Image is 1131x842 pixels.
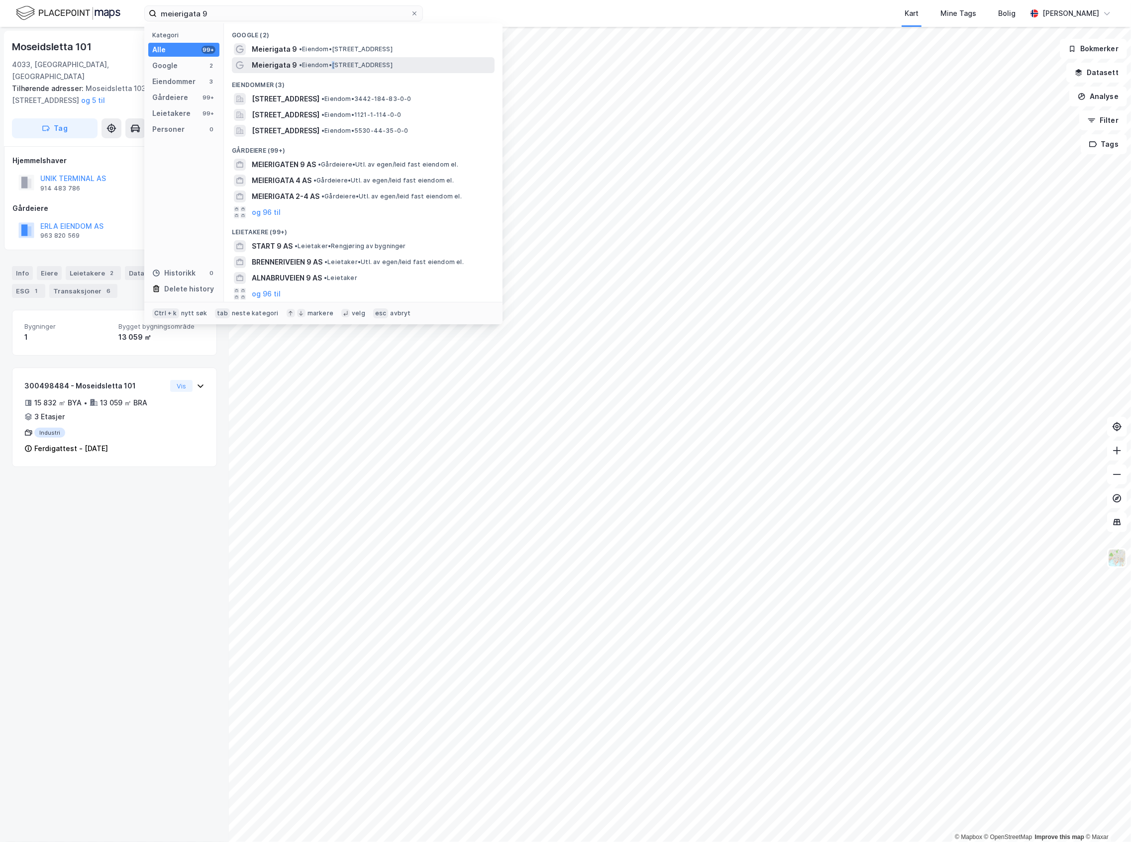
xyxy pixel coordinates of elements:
[313,177,454,185] span: Gårdeiere • Utl. av egen/leid fast eiendom el.
[12,202,216,214] div: Gårdeiere
[321,111,324,118] span: •
[34,397,82,409] div: 15 832 ㎡ BYA
[308,309,333,317] div: markere
[324,258,327,266] span: •
[152,60,178,72] div: Google
[352,309,365,317] div: velg
[12,284,45,298] div: ESG
[252,93,319,105] span: [STREET_ADDRESS]
[12,83,209,106] div: Moseidsletta 103, [STREET_ADDRESS]
[215,308,230,318] div: tab
[24,331,110,343] div: 1
[321,95,411,103] span: Eiendom • 3442-184-83-0-0
[103,286,113,296] div: 6
[252,240,293,252] span: START 9 AS
[299,45,302,53] span: •
[12,39,94,55] div: Moseidsletta 101
[252,190,319,202] span: MEIERIGATA 2-4 AS
[202,94,215,101] div: 99+
[164,283,214,295] div: Delete history
[152,107,191,119] div: Leietakere
[66,266,121,280] div: Leietakere
[1060,39,1127,59] button: Bokmerker
[940,7,976,19] div: Mine Tags
[373,308,389,318] div: esc
[324,274,357,282] span: Leietaker
[252,43,297,55] span: Meierigata 9
[12,266,33,280] div: Info
[1042,7,1099,19] div: [PERSON_NAME]
[299,61,393,69] span: Eiendom • [STREET_ADDRESS]
[24,322,110,331] span: Bygninger
[152,123,185,135] div: Personer
[252,175,311,187] span: MEIERIGATA 4 AS
[12,84,86,93] span: Tilhørende adresser:
[152,44,166,56] div: Alle
[1081,134,1127,154] button: Tags
[152,267,196,279] div: Historikk
[321,127,409,135] span: Eiendom • 5530-44-35-0-0
[152,92,188,103] div: Gårdeiere
[390,309,411,317] div: avbryt
[37,266,62,280] div: Eiere
[207,125,215,133] div: 0
[181,309,207,317] div: nytt søk
[252,206,281,218] button: og 96 til
[299,61,302,69] span: •
[34,443,108,455] div: Ferdigattest - [DATE]
[252,256,322,268] span: BRENNERIVEIEN 9 AS
[1108,549,1127,567] img: Z
[207,269,215,277] div: 0
[252,288,281,300] button: og 96 til
[998,7,1016,19] div: Bolig
[224,220,503,238] div: Leietakere (99+)
[107,268,117,278] div: 2
[224,23,503,41] div: Google (2)
[202,46,215,54] div: 99+
[252,59,297,71] span: Meierigata 9
[202,109,215,117] div: 99+
[252,109,319,121] span: [STREET_ADDRESS]
[49,284,117,298] div: Transaksjoner
[31,286,41,296] div: 1
[1066,63,1127,83] button: Datasett
[24,380,166,392] div: 300498484 - Moseidsletta 101
[295,242,298,250] span: •
[40,185,80,192] div: 914 483 786
[100,397,147,409] div: 13 059 ㎡ BRA
[324,258,464,266] span: Leietaker • Utl. av egen/leid fast eiendom el.
[299,45,393,53] span: Eiendom • [STREET_ADDRESS]
[34,411,65,423] div: 3 Etasjer
[118,322,205,331] span: Bygget bygningsområde
[125,266,162,280] div: Datasett
[252,125,319,137] span: [STREET_ADDRESS]
[152,31,219,39] div: Kategori
[16,4,120,22] img: logo.f888ab2527a4732fd821a326f86c7f29.svg
[321,192,324,200] span: •
[12,155,216,167] div: Hjemmelshaver
[12,59,175,83] div: 4033, [GEOGRAPHIC_DATA], [GEOGRAPHIC_DATA]
[118,331,205,343] div: 13 059 ㎡
[170,380,193,392] button: Vis
[152,308,179,318] div: Ctrl + k
[224,139,503,157] div: Gårdeiere (99+)
[224,73,503,91] div: Eiendommer (3)
[955,834,982,841] a: Mapbox
[157,6,411,21] input: Søk på adresse, matrikkel, gårdeiere, leietakere eller personer
[1081,794,1131,842] iframe: Chat Widget
[321,127,324,134] span: •
[232,309,279,317] div: neste kategori
[318,161,321,168] span: •
[40,232,80,240] div: 963 820 569
[84,399,88,407] div: •
[1035,834,1084,841] a: Improve this map
[295,242,406,250] span: Leietaker • Rengjøring av bygninger
[324,274,327,281] span: •
[313,177,316,184] span: •
[252,272,322,284] span: ALNABRUVEIEN 9 AS
[12,118,98,138] button: Tag
[152,76,196,88] div: Eiendommer
[321,95,324,102] span: •
[207,78,215,86] div: 3
[1079,110,1127,130] button: Filter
